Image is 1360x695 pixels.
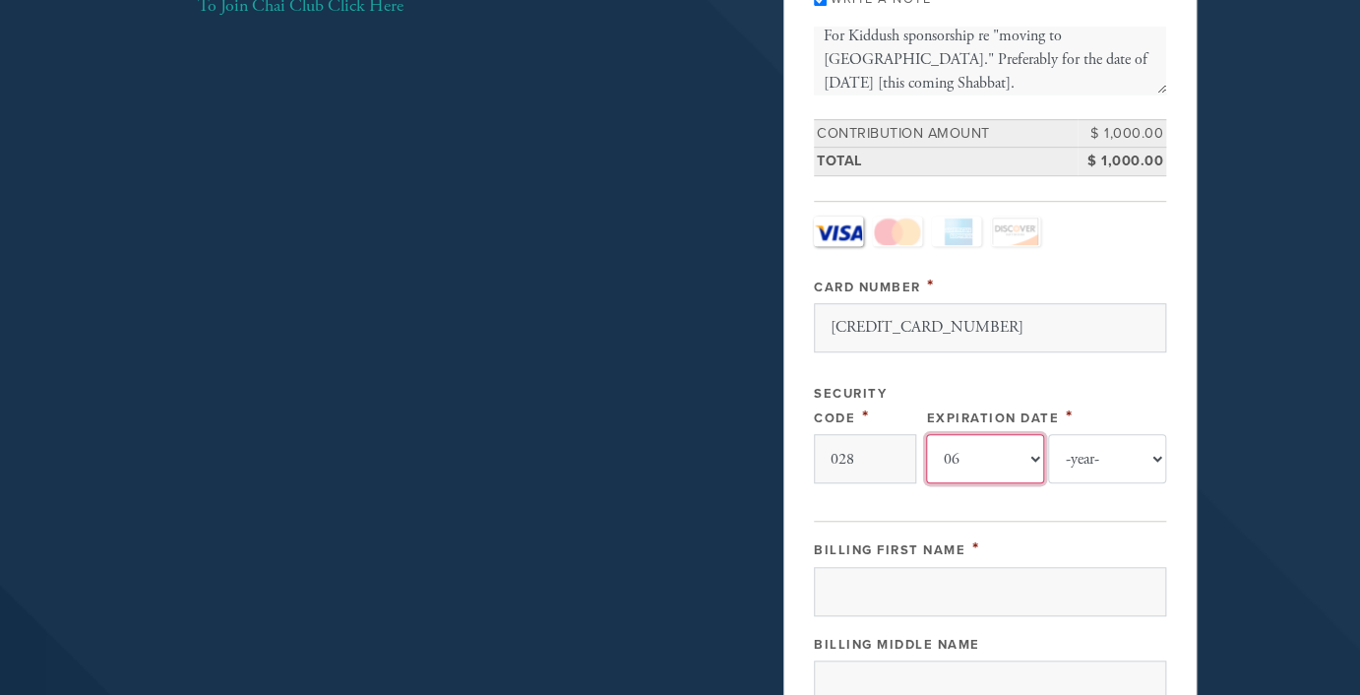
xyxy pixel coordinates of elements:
span: This field is required. [862,406,870,427]
a: Visa [814,217,863,246]
select: Expiration Date year [1048,434,1166,483]
label: Card Number [814,280,921,295]
a: Amex [932,217,981,246]
td: $ 1,000.00 [1078,119,1166,148]
select: Expiration Date month [926,434,1044,483]
a: MasterCard [873,217,922,246]
span: This field is required. [1065,406,1073,427]
td: $ 1,000.00 [1078,148,1166,176]
a: Discover [991,217,1040,246]
label: Expiration Date [926,411,1059,426]
label: Billing First Name [814,542,965,558]
span: This field is required. [927,275,935,296]
label: Billing Middle Name [814,637,980,653]
td: Contribution Amount [814,119,1078,148]
label: Security Code [814,386,887,426]
td: Total [814,148,1078,176]
span: This field is required. [972,537,980,559]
